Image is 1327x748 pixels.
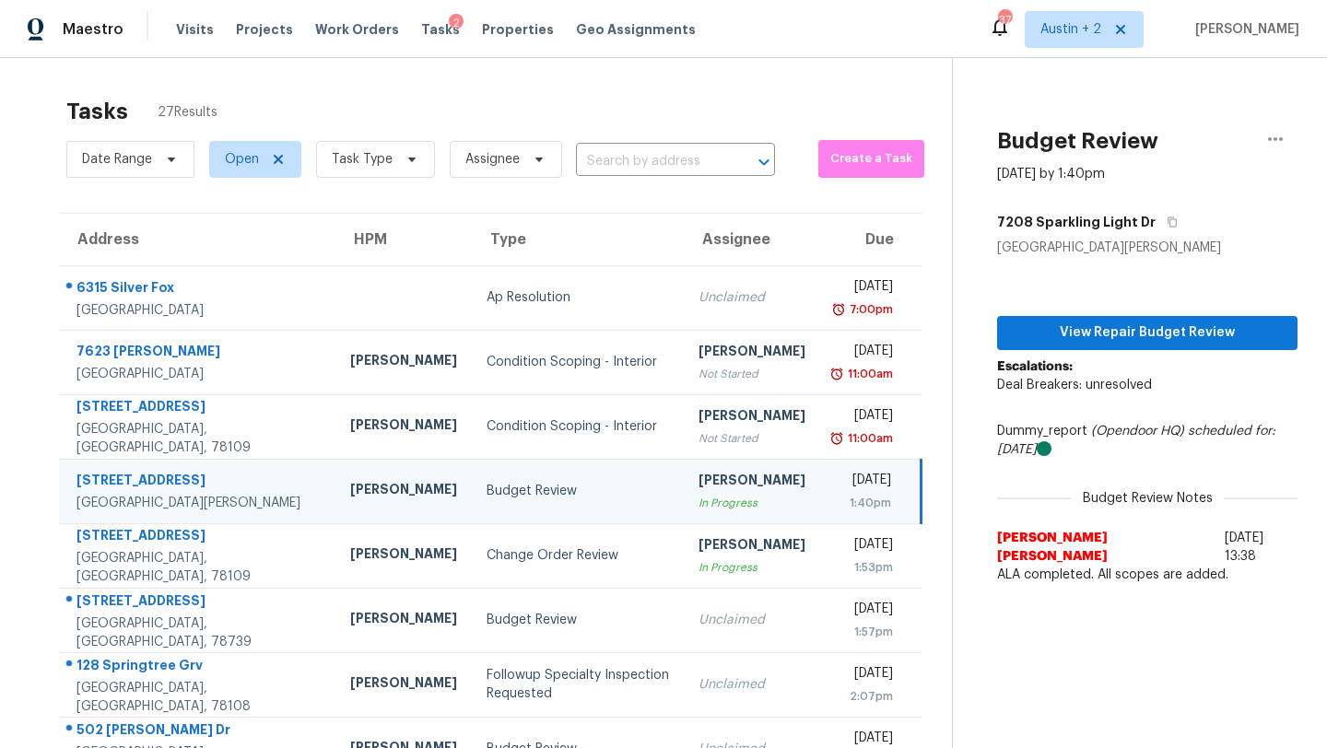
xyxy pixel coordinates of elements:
[1225,532,1263,563] span: [DATE] 13:38
[76,614,321,651] div: [GEOGRAPHIC_DATA], [GEOGRAPHIC_DATA], 78739
[487,353,669,371] div: Condition Scoping - Interior
[350,415,457,438] div: [PERSON_NAME]
[1072,489,1224,508] span: Budget Review Notes
[487,611,669,629] div: Budget Review
[699,429,805,448] div: Not Started
[835,600,893,623] div: [DATE]
[844,365,893,383] div: 11:00am
[59,214,335,265] th: Address
[482,20,554,39] span: Properties
[76,301,321,320] div: [GEOGRAPHIC_DATA]
[487,666,669,703] div: Followup Specialty Inspection Requested
[76,679,321,716] div: [GEOGRAPHIC_DATA], [GEOGRAPHIC_DATA], 78108
[66,102,128,121] h2: Tasks
[835,558,893,577] div: 1:53pm
[350,480,457,503] div: [PERSON_NAME]
[997,529,1217,566] span: [PERSON_NAME] [PERSON_NAME]
[835,687,893,706] div: 2:07pm
[350,544,457,567] div: [PERSON_NAME]
[699,558,805,577] div: In Progress
[76,494,321,512] div: [GEOGRAPHIC_DATA][PERSON_NAME]
[699,342,805,365] div: [PERSON_NAME]
[699,406,805,429] div: [PERSON_NAME]
[350,673,457,696] div: [PERSON_NAME]
[835,664,893,687] div: [DATE]
[76,549,321,586] div: [GEOGRAPHIC_DATA], [GEOGRAPHIC_DATA], 78109
[828,148,915,169] span: Create a Task
[335,214,472,265] th: HPM
[76,656,321,679] div: 128 Springtree Grv
[831,300,846,319] img: Overdue Alarm Icon
[997,165,1105,183] div: [DATE] by 1:40pm
[76,720,321,743] div: 502 [PERSON_NAME] Dr
[699,535,805,558] div: [PERSON_NAME]
[997,379,1152,392] span: Deal Breakers: unresolved
[1156,205,1180,239] button: Copy Address
[751,149,777,175] button: Open
[487,546,669,565] div: Change Order Review
[76,278,321,301] div: 6315 Silver Fox
[684,214,820,265] th: Assignee
[846,300,893,319] div: 7:00pm
[421,23,460,36] span: Tasks
[1040,20,1101,39] span: Austin + 2
[699,675,805,694] div: Unclaimed
[487,482,669,500] div: Budget Review
[818,140,924,178] button: Create a Task
[1188,20,1299,39] span: [PERSON_NAME]
[829,429,844,448] img: Overdue Alarm Icon
[835,494,892,512] div: 1:40pm
[76,471,321,494] div: [STREET_ADDRESS]
[76,342,321,365] div: 7623 [PERSON_NAME]
[315,20,399,39] span: Work Orders
[998,11,1011,29] div: 37
[699,365,805,383] div: Not Started
[236,20,293,39] span: Projects
[699,494,805,512] div: In Progress
[350,351,457,374] div: [PERSON_NAME]
[997,316,1298,350] button: View Repair Budget Review
[835,623,893,641] div: 1:57pm
[576,20,696,39] span: Geo Assignments
[225,150,259,169] span: Open
[487,417,669,436] div: Condition Scoping - Interior
[835,342,893,365] div: [DATE]
[472,214,684,265] th: Type
[76,420,321,457] div: [GEOGRAPHIC_DATA], [GEOGRAPHIC_DATA], 78109
[76,526,321,549] div: [STREET_ADDRESS]
[835,535,893,558] div: [DATE]
[699,611,805,629] div: Unclaimed
[82,150,152,169] span: Date Range
[997,360,1073,373] b: Escalations:
[835,277,893,300] div: [DATE]
[997,239,1298,257] div: [GEOGRAPHIC_DATA][PERSON_NAME]
[487,288,669,307] div: Ap Resolution
[997,132,1158,150] h2: Budget Review
[844,429,893,448] div: 11:00am
[835,406,893,429] div: [DATE]
[997,566,1298,584] span: ALA completed. All scopes are added.
[835,471,892,494] div: [DATE]
[63,20,123,39] span: Maestro
[820,214,922,265] th: Due
[576,147,723,176] input: Search by address
[699,471,805,494] div: [PERSON_NAME]
[350,609,457,632] div: [PERSON_NAME]
[997,425,1275,456] i: scheduled for: [DATE]
[997,213,1156,231] h5: 7208 Sparkling Light Dr
[76,591,321,614] div: [STREET_ADDRESS]
[1012,321,1283,345] span: View Repair Budget Review
[76,365,321,383] div: [GEOGRAPHIC_DATA]
[449,14,464,32] div: 2
[1091,425,1184,438] i: (Opendoor HQ)
[176,20,214,39] span: Visits
[332,150,393,169] span: Task Type
[699,288,805,307] div: Unclaimed
[829,365,844,383] img: Overdue Alarm Icon
[465,150,520,169] span: Assignee
[76,397,321,420] div: [STREET_ADDRESS]
[158,103,217,122] span: 27 Results
[997,422,1298,459] div: Dummy_report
